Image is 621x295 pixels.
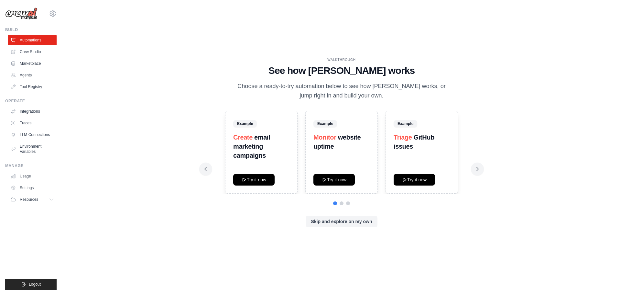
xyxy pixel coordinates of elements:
span: Monitor [313,134,336,141]
a: Settings [8,183,57,193]
button: Skip and explore on my own [306,216,377,227]
button: Logout [5,279,57,290]
button: Try it now [394,174,435,186]
a: Integrations [8,106,57,117]
button: Try it now [233,174,275,186]
span: Resources [20,197,38,202]
span: Logout [29,282,41,287]
a: Marketplace [8,58,57,69]
a: Traces [8,118,57,128]
a: Crew Studio [8,47,57,57]
a: Environment Variables [8,141,57,157]
div: WALKTHROUGH [204,57,479,62]
button: Resources [8,194,57,205]
button: Try it now [313,174,355,186]
strong: email marketing campaigns [233,134,270,159]
p: Choose a ready-to-try automation below to see how [PERSON_NAME] works, or jump right in and build... [233,82,450,101]
span: Example [233,120,257,127]
div: Manage [5,163,57,168]
strong: GitHub issues [394,134,434,150]
span: Create [233,134,253,141]
span: Example [313,120,337,127]
div: Build [5,27,57,32]
a: Tool Registry [8,82,57,92]
iframe: Chat Widget [589,264,621,295]
a: Automations [8,35,57,45]
a: LLM Connections [8,130,57,140]
a: Agents [8,70,57,80]
div: Operate [5,98,57,104]
span: Triage [394,134,412,141]
h1: See how [PERSON_NAME] works [204,65,479,76]
span: Example [394,120,417,127]
img: Logo [5,7,38,20]
a: Usage [8,171,57,181]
